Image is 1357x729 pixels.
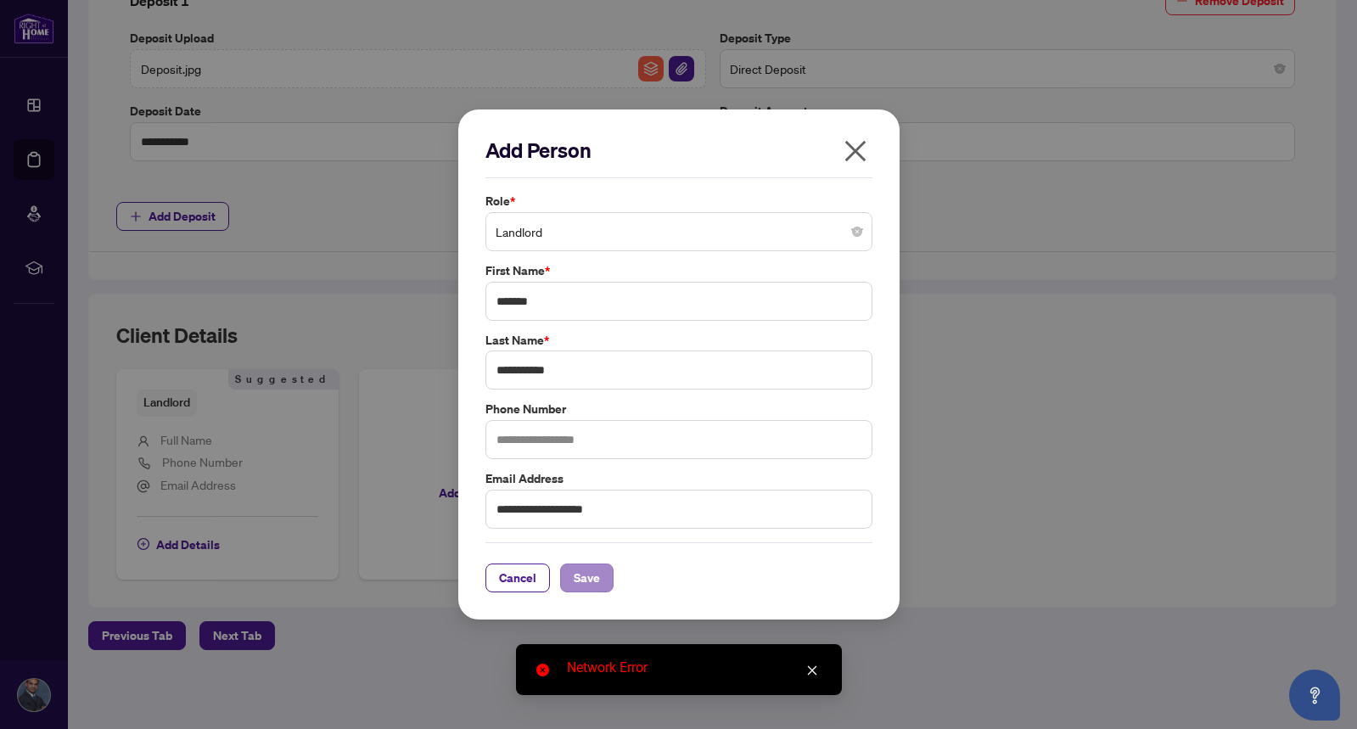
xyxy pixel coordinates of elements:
span: Cancel [499,564,536,592]
div: Network Error [567,658,821,678]
label: Last Name [485,331,872,350]
span: Save [574,564,600,592]
span: close [842,137,869,165]
span: close [806,665,818,676]
span: close-circle [536,664,549,676]
label: Phone Number [485,400,872,418]
a: Close [803,661,821,680]
label: Email Address [485,469,872,488]
button: Save [560,564,614,592]
button: Cancel [485,564,550,592]
label: First Name [485,261,872,280]
button: Open asap [1289,670,1340,721]
span: Landlord [496,216,862,248]
span: close-circle [852,227,862,237]
h2: Add Person [485,137,872,164]
label: Role [485,192,872,210]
